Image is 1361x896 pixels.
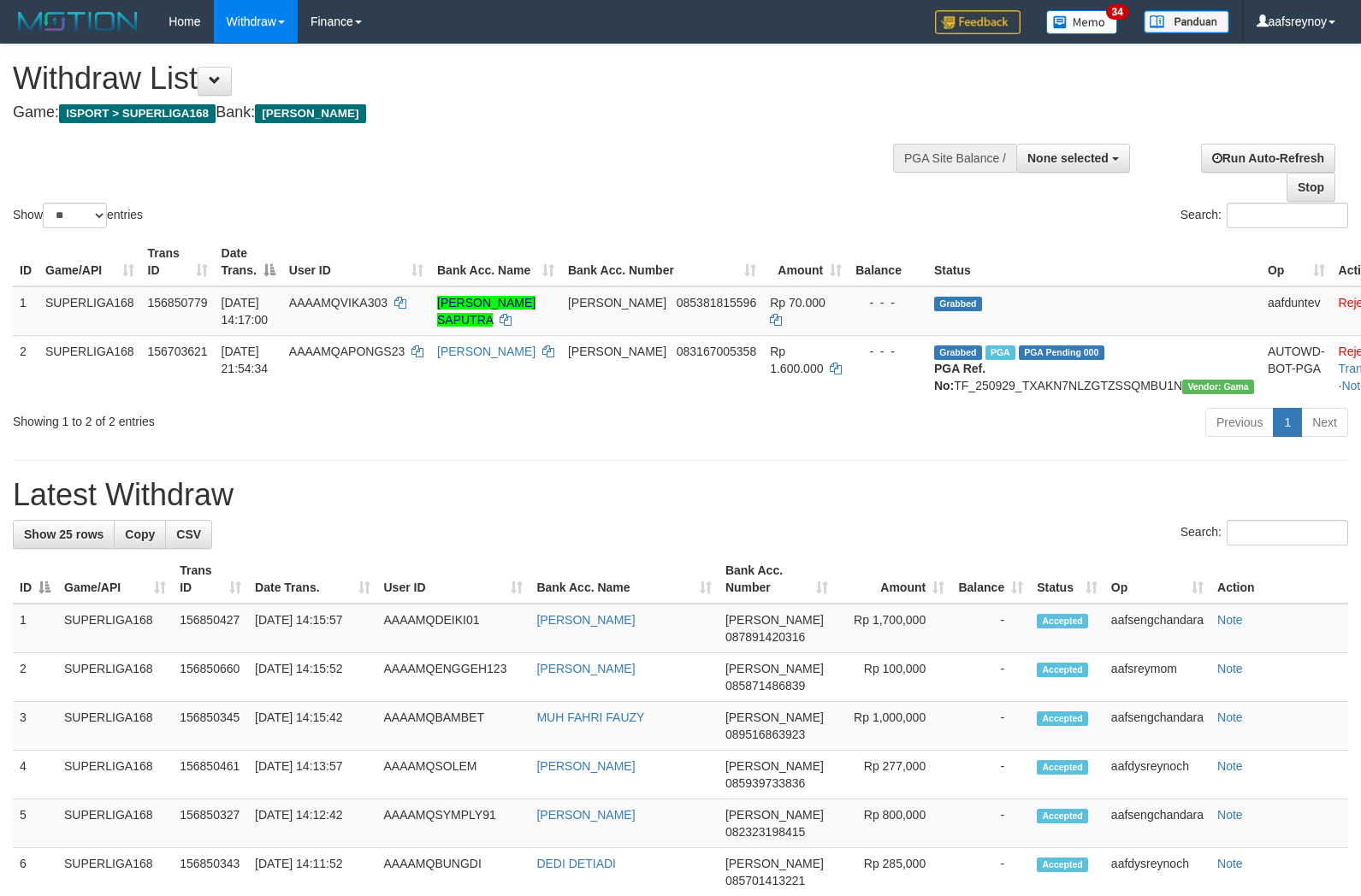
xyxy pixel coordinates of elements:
h1: Withdraw List [13,62,891,96]
span: PGA Pending [1019,345,1104,360]
td: - [951,604,1030,653]
td: 156850345 [173,702,248,751]
span: [PERSON_NAME] [725,808,824,822]
td: Rp 277,000 [835,751,952,799]
span: Copy 082323198415 to clipboard [725,825,805,839]
td: 1 [13,604,57,653]
th: Bank Acc. Name: activate to sort column ascending [530,555,718,604]
span: ISPORT > SUPERLIGA168 [59,104,216,123]
th: Bank Acc. Number: activate to sort column ascending [719,555,835,604]
a: Note [1217,613,1243,627]
span: AAAAMQAPONGS23 [289,345,405,358]
a: [PERSON_NAME] [536,759,635,773]
a: CSV [165,520,212,549]
td: [DATE] 14:15:57 [248,604,376,653]
th: Trans ID: activate to sort column ascending [141,238,215,286]
button: None selected [1016,144,1130,173]
td: 156850427 [173,604,248,653]
th: Bank Acc. Number: activate to sort column ascending [561,238,763,286]
td: 3 [13,702,57,751]
th: User ID: activate to sort column ascending [282,238,430,286]
div: - - - [855,343,920,360]
span: Rp 70.000 [770,296,825,309]
td: aafsengchandara [1104,702,1210,751]
th: User ID: activate to sort column ascending [377,555,530,604]
span: Copy 089516863923 to clipboard [725,728,805,741]
img: Feedback.jpg [935,10,1021,34]
td: aafduntev [1261,286,1332,336]
th: Date Trans.: activate to sort column ascending [248,555,376,604]
td: AAAAMQDEIKI01 [377,604,530,653]
span: Accepted [1037,809,1088,823]
a: [PERSON_NAME] [536,662,635,675]
span: [PERSON_NAME] [725,857,824,870]
td: SUPERLIGA168 [57,702,173,751]
td: AAAAMQSOLEM [377,751,530,799]
a: Next [1301,408,1348,437]
a: [PERSON_NAME] SAPUTRA [437,296,536,327]
td: 5 [13,799,57,848]
select: Showentries [43,203,107,228]
span: None selected [1027,151,1109,165]
th: Trans ID: activate to sort column ascending [173,555,248,604]
td: [DATE] 14:12:42 [248,799,376,848]
b: PGA Ref. No: [934,362,985,392]
td: 4 [13,751,57,799]
img: panduan.png [1144,10,1229,33]
span: Show 25 rows [24,528,104,541]
td: - [951,702,1030,751]
a: Run Auto-Refresh [1201,144,1335,173]
label: Search: [1181,203,1348,228]
th: Status [927,238,1261,286]
td: SUPERLIGA168 [57,799,173,848]
a: Note [1217,808,1243,822]
span: Copy 085381815596 to clipboard [677,296,756,309]
span: Copy 087891420316 to clipboard [725,630,805,644]
span: Accepted [1037,663,1088,677]
th: Amount: activate to sort column ascending [763,238,849,286]
td: - [951,653,1030,702]
th: Op: activate to sort column ascending [1261,238,1332,286]
div: PGA Site Balance / [893,144,1016,173]
span: Copy 085939733836 to clipboard [725,776,805,790]
td: AUTOWD-BOT-PGA [1261,335,1332,401]
a: 1 [1273,408,1302,437]
td: [DATE] 14:15:42 [248,702,376,751]
th: Action [1210,555,1348,604]
td: Rp 100,000 [835,653,952,702]
td: 2 [13,335,38,401]
td: AAAAMQSYMPLY91 [377,799,530,848]
a: Stop [1287,173,1335,202]
a: [PERSON_NAME] [536,613,635,627]
a: DEDI DETIADI [536,857,616,870]
td: 2 [13,653,57,702]
th: Date Trans.: activate to sort column descending [215,238,282,286]
td: SUPERLIGA168 [57,751,173,799]
span: Accepted [1037,858,1088,872]
th: Balance [849,238,927,286]
label: Show entries [13,203,143,228]
div: Showing 1 to 2 of 2 entries [13,406,554,430]
td: 156850327 [173,799,248,848]
span: Grabbed [934,345,982,360]
input: Search: [1227,203,1348,228]
span: [DATE] 14:17:00 [222,296,269,327]
td: aafdysreynoch [1104,751,1210,799]
td: aafsreymom [1104,653,1210,702]
span: Copy [125,528,155,541]
span: Grabbed [934,297,982,311]
td: aafsengchandara [1104,604,1210,653]
td: AAAAMQENGGEH123 [377,653,530,702]
span: 34 [1106,4,1129,20]
th: ID [13,238,38,286]
span: 156850779 [148,296,208,309]
td: SUPERLIGA168 [38,335,141,401]
span: [PERSON_NAME] [725,662,824,675]
img: MOTION_logo.png [13,9,143,34]
th: Amount: activate to sort column ascending [835,555,952,604]
td: Rp 1,700,000 [835,604,952,653]
td: SUPERLIGA168 [57,653,173,702]
th: Balance: activate to sort column ascending [951,555,1030,604]
span: Accepted [1037,760,1088,775]
span: AAAAMQVIKA303 [289,296,388,309]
